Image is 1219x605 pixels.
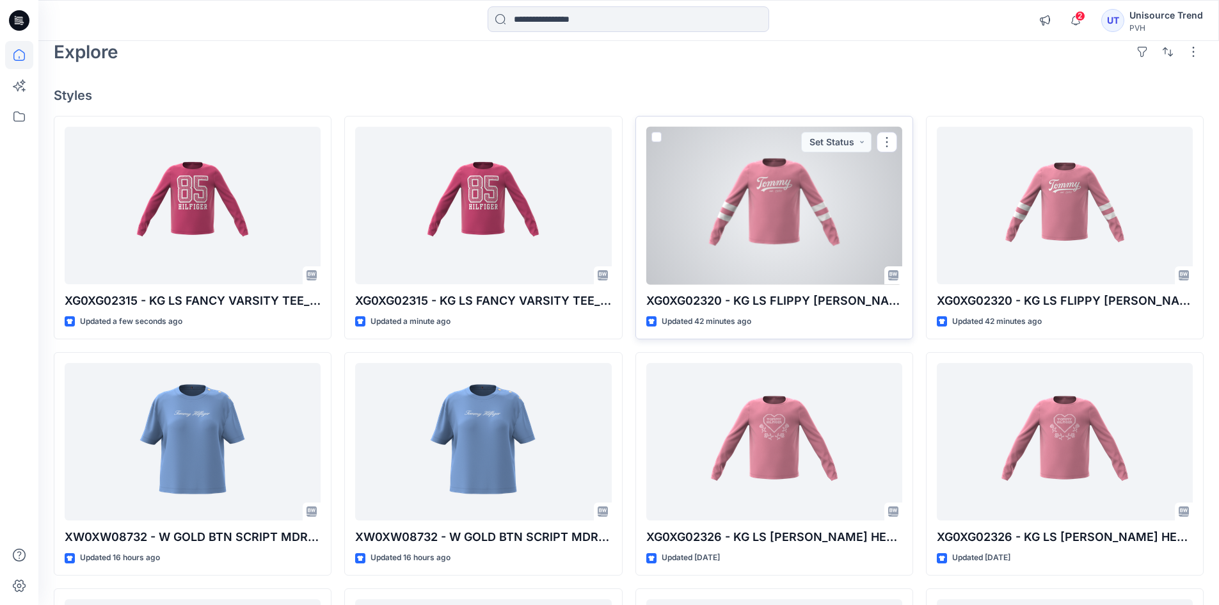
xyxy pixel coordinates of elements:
div: UT [1101,9,1124,32]
p: Updated a minute ago [370,315,450,328]
p: XW0XW08732 - W GOLD BTN SCRIPT MDRN SS TEE_proto [355,528,611,546]
p: XG0XG02326 - KG LS [PERSON_NAME] HEART TEE_proto [646,528,902,546]
span: 2 [1075,11,1085,21]
a: XG0XG02315 - KG LS FANCY VARSITY TEE_proto [355,127,611,285]
a: XG0XG02326 - KG LS TOMMY HEART TEE_proto [646,363,902,521]
p: Updated [DATE] [662,551,720,565]
a: XG0XG02315 - KG LS FANCY VARSITY TEE_proto [65,127,321,285]
p: Updated 42 minutes ago [662,315,751,328]
p: Updated 16 hours ago [370,551,450,565]
p: XG0XG02326 - KG LS [PERSON_NAME] HEART TEE_proto [937,528,1193,546]
h2: Explore [54,42,118,62]
p: Updated 16 hours ago [80,551,160,565]
p: XG0XG02320 - KG LS FLIPPY [PERSON_NAME] SCRIPT TEE_proto [646,292,902,310]
p: Updated a few seconds ago [80,315,182,328]
h4: Styles [54,88,1204,103]
p: XW0XW08732 - W GOLD BTN SCRIPT MDRN SS TEE_proto [65,528,321,546]
a: XG0XG02320 - KG LS FLIPPY TOMMY SCRIPT TEE_proto [646,127,902,285]
p: XG0XG02315 - KG LS FANCY VARSITY TEE_proto [65,292,321,310]
p: XG0XG02315 - KG LS FANCY VARSITY TEE_proto [355,292,611,310]
p: Updated [DATE] [952,551,1010,565]
div: PVH [1129,23,1203,33]
a: XG0XG02320 - KG LS FLIPPY TOMMY SCRIPT TEE_proto [937,127,1193,285]
a: XW0XW08732 - W GOLD BTN SCRIPT MDRN SS TEE_proto [65,363,321,521]
a: XW0XW08732 - W GOLD BTN SCRIPT MDRN SS TEE_proto [355,363,611,521]
p: Updated 42 minutes ago [952,315,1042,328]
div: Unisource Trend [1129,8,1203,23]
a: XG0XG02326 - KG LS TOMMY HEART TEE_proto [937,363,1193,521]
p: XG0XG02320 - KG LS FLIPPY [PERSON_NAME] SCRIPT TEE_proto [937,292,1193,310]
